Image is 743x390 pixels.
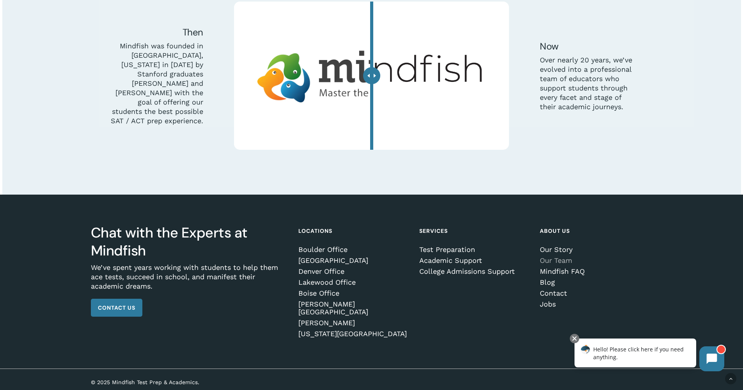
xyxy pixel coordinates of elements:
[91,263,287,299] p: We’ve spent years working with students to help them ace tests, succeed in school, and manifest t...
[540,246,649,253] a: Our Story
[91,299,142,317] a: Contact Us
[419,257,529,264] a: Academic Support
[298,257,408,264] a: [GEOGRAPHIC_DATA]
[298,319,408,327] a: [PERSON_NAME]
[540,268,649,275] a: Mindfish FAQ
[91,378,318,386] p: © 2025 Mindfish Test Prep & Academics.
[540,278,649,286] a: Blog
[298,278,408,286] a: Lakewood Office
[298,224,408,238] h4: Locations
[91,224,287,260] h3: Chat with the Experts at Mindfish
[419,224,529,238] h4: Services
[566,332,732,379] iframe: Chatbot
[243,4,500,148] img: tutoringtestprep mindfish 1460x822 1 1
[540,257,649,264] a: Our Team
[110,26,203,39] h5: Then
[298,330,408,338] a: [US_STATE][GEOGRAPHIC_DATA]
[540,300,649,308] a: Jobs
[298,289,408,297] a: Boise Office
[540,224,649,238] h4: About Us
[110,41,203,126] p: Mindfish was founded in [GEOGRAPHIC_DATA], [US_STATE] in [DATE] by Stanford graduates [PERSON_NAM...
[540,289,649,297] a: Contact
[298,300,408,316] a: [PERSON_NAME][GEOGRAPHIC_DATA]
[298,246,408,253] a: Boulder Office
[419,268,529,275] a: College Admissions Support
[298,268,408,275] a: Denver Office
[419,246,529,253] a: Test Preparation
[540,40,633,53] h5: Now
[540,55,633,112] p: Over nearly 20 years, we’ve evolved into a professional team of educators who support students th...
[98,304,135,312] span: Contact Us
